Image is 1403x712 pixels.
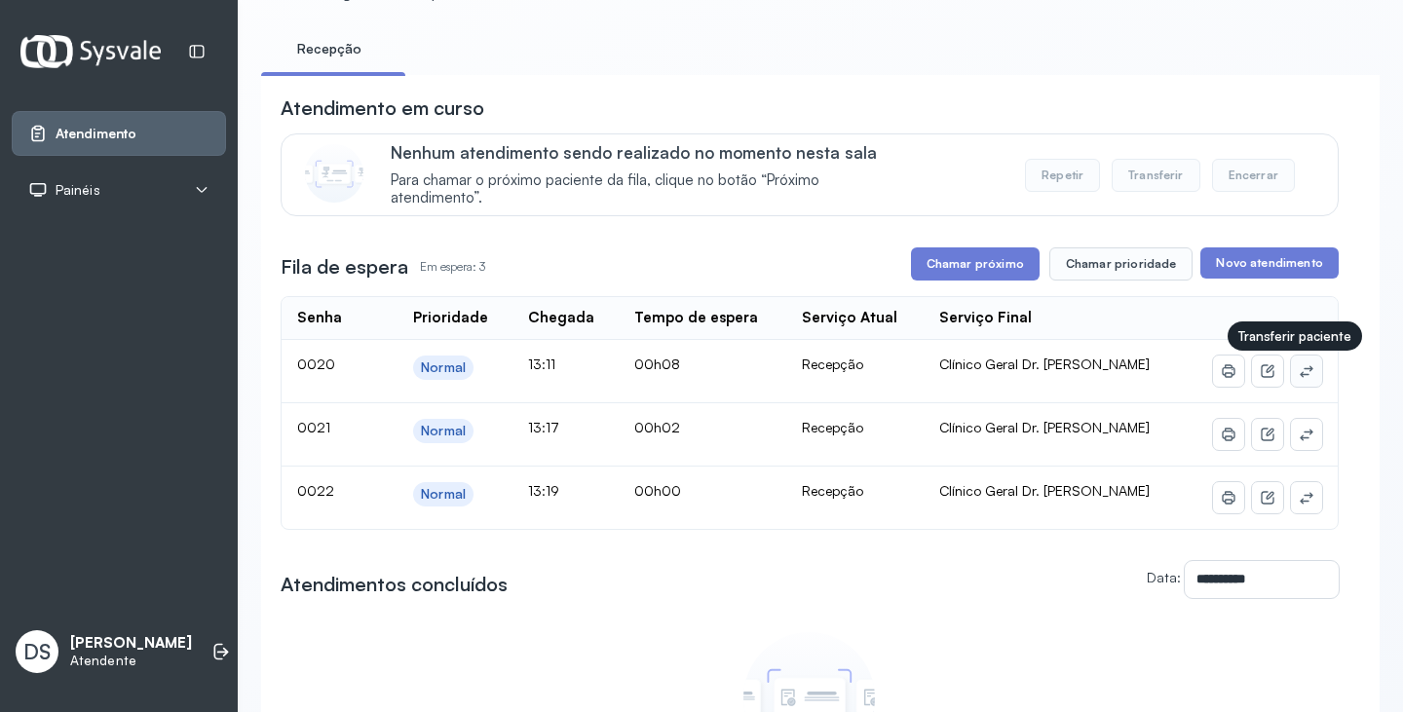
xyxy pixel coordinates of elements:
[802,482,908,500] div: Recepção
[281,571,508,598] h3: Atendimentos concluídos
[528,309,594,327] div: Chegada
[261,33,398,65] a: Recepção
[421,359,466,376] div: Normal
[297,356,335,372] span: 0020
[297,482,334,499] span: 0022
[70,653,192,669] p: Atendente
[281,94,484,122] h3: Atendimento em curso
[1147,569,1181,585] label: Data:
[634,419,680,435] span: 00h02
[911,247,1040,281] button: Chamar próximo
[1025,159,1100,192] button: Repetir
[421,486,466,503] div: Normal
[1212,159,1295,192] button: Encerrar
[1200,247,1338,279] button: Novo atendimento
[391,142,906,163] p: Nenhum atendimento sendo realizado no momento nesta sala
[528,356,555,372] span: 13:11
[413,309,488,327] div: Prioridade
[939,309,1032,327] div: Serviço Final
[802,419,908,436] div: Recepção
[391,171,906,208] span: Para chamar o próximo paciente da fila, clique no botão “Próximo atendimento”.
[528,419,559,435] span: 13:17
[1112,159,1200,192] button: Transferir
[56,126,136,142] span: Atendimento
[297,419,330,435] span: 0021
[28,124,209,143] a: Atendimento
[802,309,897,327] div: Serviço Atual
[420,253,485,281] p: Em espera: 3
[297,309,342,327] div: Senha
[56,182,100,199] span: Painéis
[939,482,1150,499] span: Clínico Geral Dr. [PERSON_NAME]
[70,634,192,653] p: [PERSON_NAME]
[421,423,466,439] div: Normal
[281,253,408,281] h3: Fila de espera
[939,419,1150,435] span: Clínico Geral Dr. [PERSON_NAME]
[634,482,681,499] span: 00h00
[802,356,908,373] div: Recepção
[939,356,1150,372] span: Clínico Geral Dr. [PERSON_NAME]
[1049,247,1194,281] button: Chamar prioridade
[634,356,680,372] span: 00h08
[20,35,161,67] img: Logotipo do estabelecimento
[634,309,758,327] div: Tempo de espera
[528,482,559,499] span: 13:19
[305,144,363,203] img: Imagem de CalloutCard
